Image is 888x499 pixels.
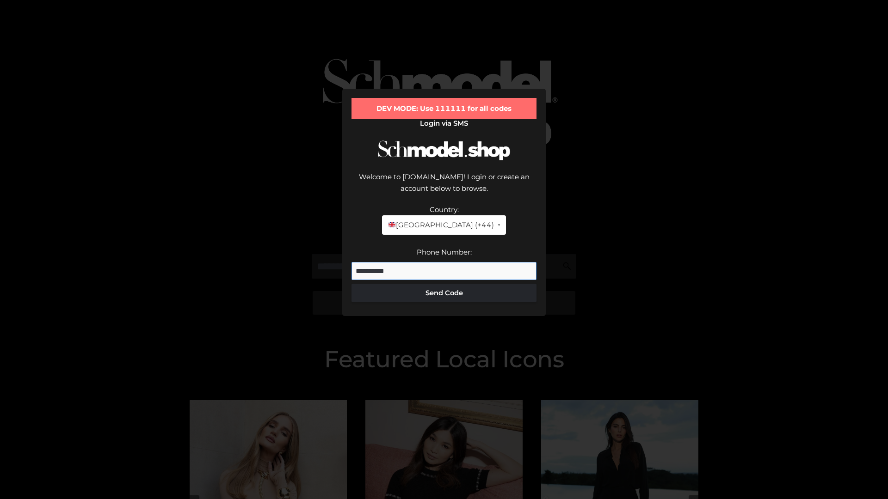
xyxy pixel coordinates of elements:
[417,248,472,256] label: Phone Number:
[351,284,536,302] button: Send Code
[388,221,395,228] img: 🇬🇧
[351,171,536,204] div: Welcome to [DOMAIN_NAME]! Login or create an account below to browse.
[351,98,536,119] div: DEV MODE: Use 111111 for all codes
[375,132,513,169] img: Schmodel Logo
[351,119,536,128] h2: Login via SMS
[388,219,493,231] span: [GEOGRAPHIC_DATA] (+44)
[430,205,459,214] label: Country:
